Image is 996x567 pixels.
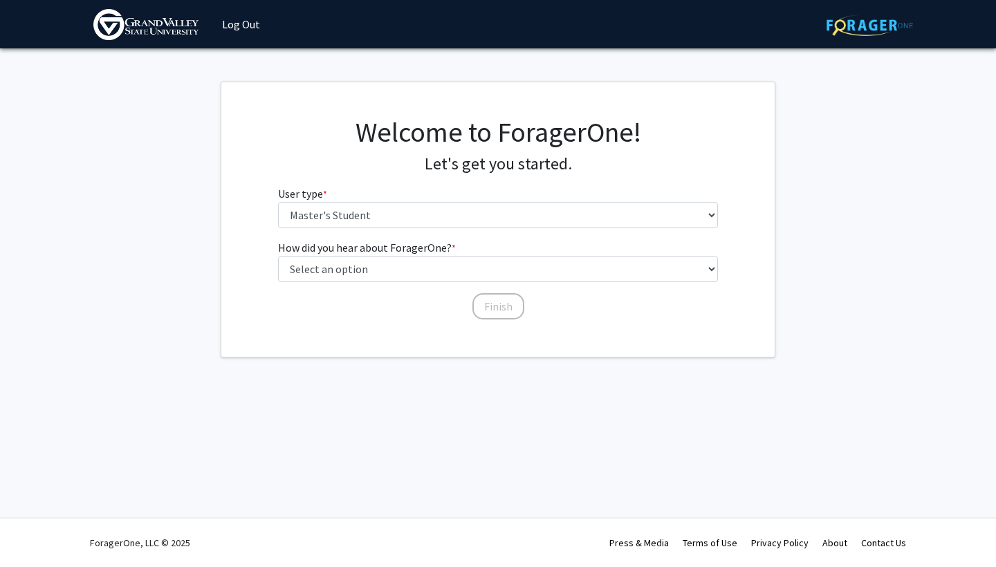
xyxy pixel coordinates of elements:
[278,115,719,149] h1: Welcome to ForagerOne!
[93,9,199,40] img: Grand Valley State University Logo
[278,239,456,256] label: How did you hear about ForagerOne?
[10,505,59,557] iframe: Chat
[609,537,669,549] a: Press & Media
[827,15,913,36] img: ForagerOne Logo
[822,537,847,549] a: About
[861,537,906,549] a: Contact Us
[278,185,327,202] label: User type
[683,537,737,549] a: Terms of Use
[751,537,809,549] a: Privacy Policy
[90,519,190,567] div: ForagerOne, LLC © 2025
[472,293,524,319] button: Finish
[278,154,719,174] h4: Let's get you started.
